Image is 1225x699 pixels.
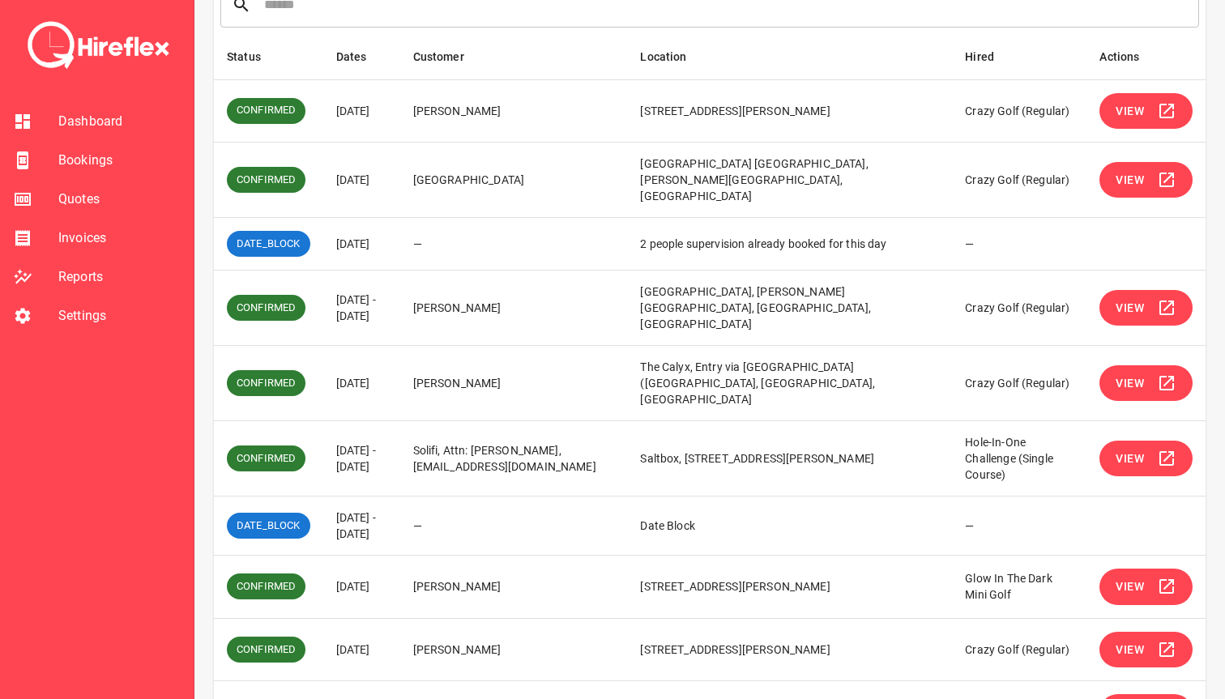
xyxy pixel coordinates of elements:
span: CONFIRMED [227,451,305,467]
button: View [1099,441,1193,477]
td: Crazy Golf (Regular) [952,143,1086,218]
span: View [1116,373,1144,394]
td: — [952,497,1086,556]
td: [DATE] - [DATE] [323,421,400,497]
button: View [1099,569,1193,605]
td: [DATE] [323,79,400,143]
td: [DATE] - [DATE] [323,271,400,346]
span: CONFIRMED [227,103,305,118]
span: CONFIRMED [227,642,305,658]
td: [DATE] - [DATE] [323,497,400,556]
td: [PERSON_NAME] [400,618,628,681]
td: Crazy Golf (Regular) [952,618,1086,681]
td: 2 people supervision already booked for this day [627,218,952,271]
th: Actions [1086,34,1206,80]
span: View [1116,577,1144,597]
td: [DATE] [323,556,400,619]
td: [DATE] [323,218,400,271]
td: [DATE] [323,618,400,681]
span: CONFIRMED [227,376,305,391]
td: Solifi, Attn: [PERSON_NAME], [EMAIL_ADDRESS][DOMAIN_NAME] [400,421,628,497]
span: CONFIRMED [227,579,305,595]
span: View [1116,101,1144,121]
button: View [1099,632,1193,668]
span: Settings [58,306,181,326]
span: CONFIRMED [227,300,305,316]
span: View [1116,640,1144,660]
button: View [1099,365,1193,402]
td: [STREET_ADDRESS][PERSON_NAME] [627,618,952,681]
td: Crazy Golf (Regular) [952,346,1086,421]
td: [STREET_ADDRESS][PERSON_NAME] [627,79,952,143]
td: [DATE] [323,143,400,218]
td: Saltbox, [STREET_ADDRESS][PERSON_NAME] [627,421,952,497]
td: Glow In The Dark Mini Golf [952,556,1086,619]
td: Hole-In-One Challenge (Single Course) [952,421,1086,497]
td: [DATE] [323,346,400,421]
span: DATE_BLOCK [227,237,310,252]
td: [PERSON_NAME] [400,346,628,421]
th: Status [214,34,323,80]
span: Quotes [58,190,181,209]
th: Customer [400,34,628,80]
td: — [400,497,628,556]
td: — [400,218,628,271]
td: [STREET_ADDRESS][PERSON_NAME] [627,556,952,619]
th: Location [627,34,952,80]
td: Date Block [627,497,952,556]
td: [PERSON_NAME] [400,271,628,346]
button: View [1099,93,1193,130]
span: CONFIRMED [227,173,305,188]
button: View [1099,290,1193,326]
th: Hired [952,34,1086,80]
span: Dashboard [58,112,181,131]
td: [GEOGRAPHIC_DATA] [GEOGRAPHIC_DATA], [PERSON_NAME][GEOGRAPHIC_DATA], [GEOGRAPHIC_DATA] [627,143,952,218]
td: [GEOGRAPHIC_DATA] [400,143,628,218]
span: Bookings [58,151,181,170]
button: View [1099,162,1193,198]
span: View [1116,298,1144,318]
span: Reports [58,267,181,287]
td: [GEOGRAPHIC_DATA], [PERSON_NAME][GEOGRAPHIC_DATA], [GEOGRAPHIC_DATA], [GEOGRAPHIC_DATA] [627,271,952,346]
span: View [1116,170,1144,190]
td: The Calyx, Entry via [GEOGRAPHIC_DATA] ([GEOGRAPHIC_DATA], [GEOGRAPHIC_DATA], [GEOGRAPHIC_DATA] [627,346,952,421]
span: View [1116,449,1144,469]
span: DATE_BLOCK [227,518,310,534]
td: Crazy Golf (Regular) [952,79,1086,143]
span: Invoices [58,228,181,248]
td: [PERSON_NAME] [400,556,628,619]
td: [PERSON_NAME] [400,79,628,143]
td: Crazy Golf (Regular) [952,271,1086,346]
th: Dates [323,34,400,80]
td: — [952,218,1086,271]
